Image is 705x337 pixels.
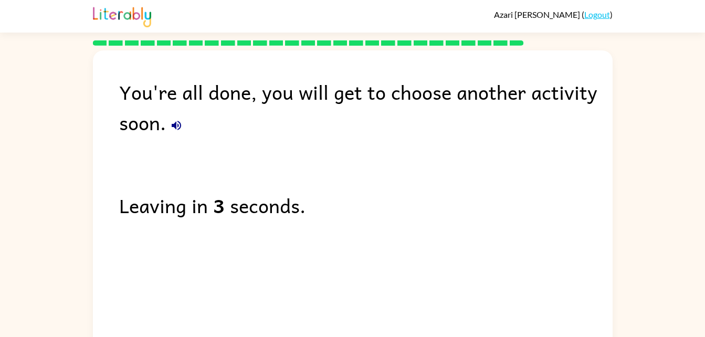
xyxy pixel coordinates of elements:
span: Azari [PERSON_NAME] [494,9,582,19]
div: ( ) [494,9,613,19]
img: Literably [93,4,151,27]
div: You're all done, you will get to choose another activity soon. [119,77,613,138]
a: Logout [584,9,610,19]
b: 3 [213,190,225,220]
div: Leaving in seconds. [119,190,613,220]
